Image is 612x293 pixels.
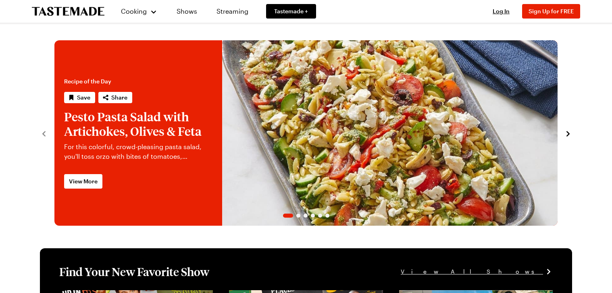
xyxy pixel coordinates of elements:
[64,174,102,189] a: View More
[318,214,322,218] span: Go to slide 5
[401,267,543,276] span: View All Shows
[32,7,104,16] a: To Tastemade Home Page
[522,4,580,19] button: Sign Up for FREE
[69,177,98,185] span: View More
[274,7,308,15] span: Tastemade +
[529,8,574,15] span: Sign Up for FREE
[493,8,510,15] span: Log In
[296,214,300,218] span: Go to slide 2
[266,4,316,19] a: Tastemade +
[111,94,127,102] span: Share
[485,7,517,15] button: Log In
[59,264,209,279] h1: Find Your New Favorite Show
[54,40,558,226] div: 1 / 6
[98,92,132,103] button: Share
[401,267,553,276] a: View All Shows
[311,214,315,218] span: Go to slide 4
[325,214,329,218] span: Go to slide 6
[564,128,572,138] button: navigate to next item
[77,94,90,102] span: Save
[121,7,147,15] span: Cooking
[40,128,48,138] button: navigate to previous item
[304,214,308,218] span: Go to slide 3
[283,214,293,218] span: Go to slide 1
[64,92,95,103] button: Save recipe
[121,2,157,21] button: Cooking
